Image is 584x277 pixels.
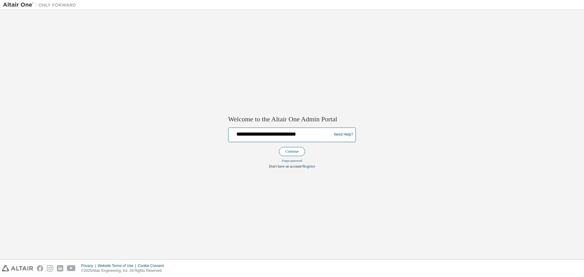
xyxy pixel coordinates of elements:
[228,115,356,124] h2: Welcome to the Altair One Admin Portal
[269,164,303,168] span: Don't have an account?
[279,147,305,156] button: Continue
[67,265,76,272] img: youtube.svg
[2,265,33,272] img: altair_logo.svg
[37,265,43,272] img: facebook.svg
[47,265,53,272] img: instagram.svg
[3,2,79,8] img: Altair One
[57,265,63,272] img: linkedin.svg
[81,268,168,273] p: © 2025 Altair Engineering, Inc. All Rights Reserved.
[138,263,167,268] div: Cookie Consent
[282,159,302,162] a: Forgot password
[303,164,315,168] a: Register
[81,263,98,268] div: Privacy
[98,263,138,268] div: Website Terms of Use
